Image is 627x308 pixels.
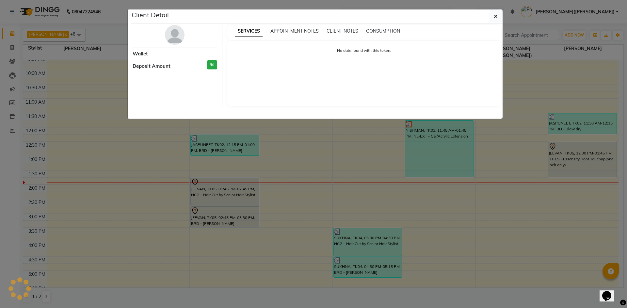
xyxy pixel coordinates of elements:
span: Wallet [133,50,148,58]
img: avatar [165,25,185,45]
h5: Client Detail [132,10,169,20]
p: No data found with this token. [234,48,495,53]
span: CLIENT NOTES [327,28,358,34]
iframe: chat widget [600,282,620,301]
span: APPOINTMENT NOTES [270,28,319,34]
span: Deposit Amount [133,63,170,70]
span: CONSUMPTION [366,28,400,34]
h3: ₹0 [207,60,217,70]
span: SERVICES [235,25,263,37]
